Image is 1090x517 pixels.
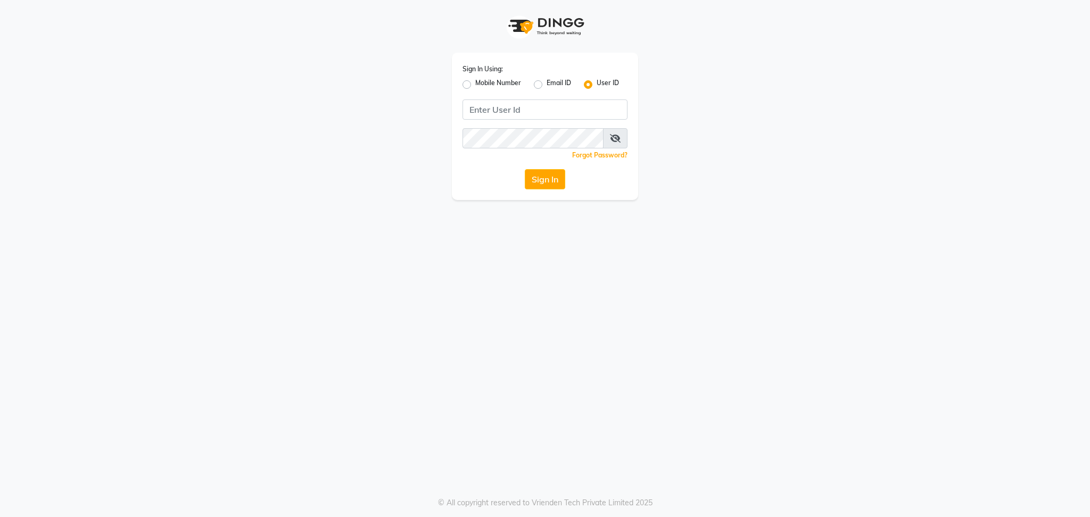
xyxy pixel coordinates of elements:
[547,78,571,91] label: Email ID
[463,64,503,74] label: Sign In Using:
[463,128,604,148] input: Username
[597,78,619,91] label: User ID
[463,99,627,120] input: Username
[502,11,588,42] img: logo1.svg
[525,169,565,189] button: Sign In
[572,151,627,159] a: Forgot Password?
[475,78,521,91] label: Mobile Number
